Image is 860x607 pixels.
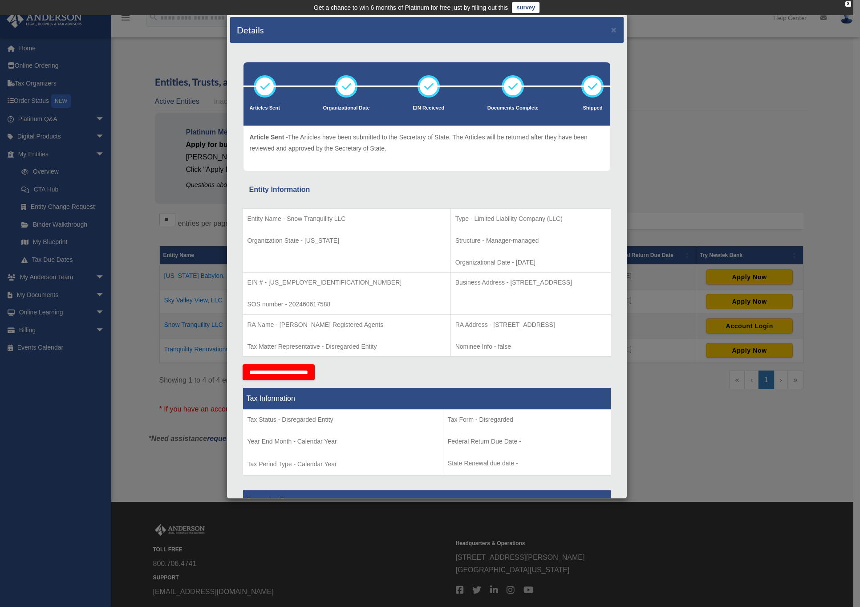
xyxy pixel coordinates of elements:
th: Formation Progress [243,490,611,512]
div: close [845,1,851,7]
p: Documents Complete [487,104,539,113]
p: Year End Month - Calendar Year [247,436,438,447]
button: × [611,25,617,34]
p: The Articles have been submitted to the Secretary of State. The Articles will be returned after t... [250,132,604,154]
div: Entity Information [249,183,604,196]
p: Federal Return Due Date - [448,436,606,447]
p: Nominee Info - false [455,341,606,352]
p: Business Address - [STREET_ADDRESS] [455,277,606,288]
p: Articles Sent [250,104,280,113]
p: Organizational Date [323,104,370,113]
div: Get a chance to win 6 months of Platinum for free just by filling out this [314,2,508,13]
p: Type - Limited Liability Company (LLC) [455,213,606,224]
td: Tax Period Type - Calendar Year [243,410,443,476]
p: Entity Name - Snow Tranquility LLC [247,213,446,224]
p: RA Name - [PERSON_NAME] Registered Agents [247,319,446,330]
p: Tax Form - Disregarded [448,414,606,425]
p: EIN # - [US_EMPLOYER_IDENTIFICATION_NUMBER] [247,277,446,288]
p: State Renewal due date - [448,458,606,469]
span: Article Sent - [250,134,288,141]
a: survey [512,2,540,13]
p: Organization State - [US_STATE] [247,235,446,246]
p: Structure - Manager-managed [455,235,606,246]
p: Organizational Date - [DATE] [455,257,606,268]
p: EIN Recieved [413,104,444,113]
p: RA Address - [STREET_ADDRESS] [455,319,606,330]
p: SOS number - 202460617588 [247,299,446,310]
p: Tax Status - Disregarded Entity [247,414,438,425]
p: Shipped [581,104,604,113]
p: Tax Matter Representative - Disregarded Entity [247,341,446,352]
h4: Details [237,24,264,36]
th: Tax Information [243,388,611,410]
